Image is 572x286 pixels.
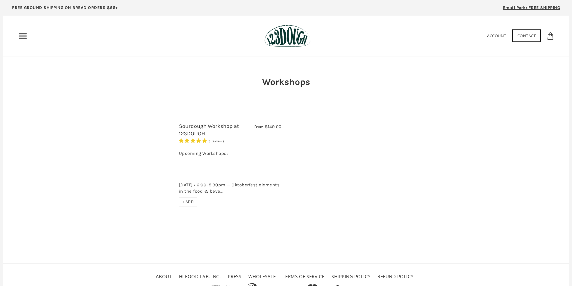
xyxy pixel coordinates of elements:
a: About [156,273,172,279]
img: 123Dough Bakery [265,25,310,47]
a: Account [487,33,506,38]
span: Email Perk: FREE SHIPPING [503,5,560,10]
nav: Primary [18,31,28,41]
h2: Workshops [249,76,324,88]
p: FREE GROUND SHIPPING ON BREAD ORDERS $65+ [12,5,118,11]
a: Email Perk: FREE SHIPPING [494,3,569,16]
div: + ADD [179,197,197,206]
a: Shipping Policy [331,273,371,279]
span: $149.00 [265,124,282,129]
a: FREE GROUND SHIPPING ON BREAD ORDERS $65+ [3,3,127,16]
span: 5.00 stars [179,138,208,143]
a: Refund policy [377,273,413,279]
a: Press [228,273,241,279]
span: + ADD [182,199,194,204]
a: Wholesale [248,273,276,279]
span: From [254,124,264,129]
span: 3 reviews [208,139,225,143]
a: Sourdough Workshop at 123DOUGH [179,123,239,137]
a: HI FOOD LAB, INC. [179,273,221,279]
ul: Secondary [154,271,418,282]
div: Upcoming Workshops: [DATE] • 6:00–8:30pm — Oktoberfest elements in the food & beve... [179,144,282,197]
a: Sourdough Workshop at 123DOUGH [110,116,174,212]
a: Contact [512,29,541,42]
a: Terms of service [283,273,325,279]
